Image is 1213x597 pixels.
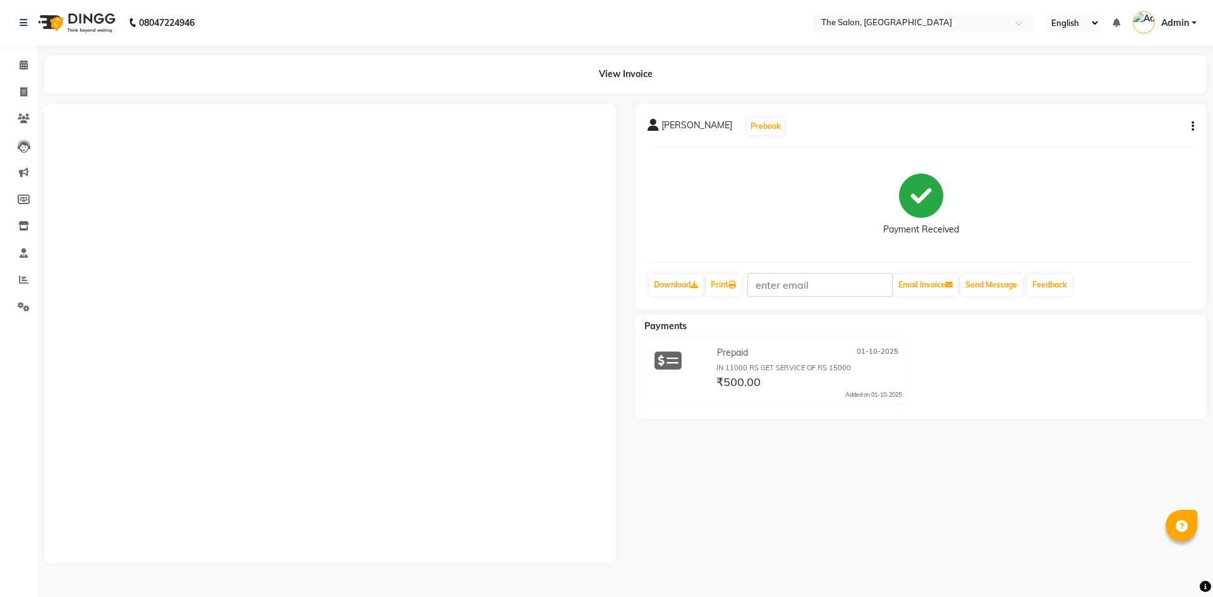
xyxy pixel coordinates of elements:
a: Feedback [1027,274,1072,296]
a: Download [649,274,703,296]
a: Print [706,274,741,296]
iframe: chat widget [1160,546,1200,584]
b: 08047224946 [139,5,195,40]
div: Payment Received [883,223,959,236]
span: ₹500.00 [716,375,761,392]
img: Admin [1133,11,1155,33]
div: View Invoice [44,55,1207,93]
span: [PERSON_NAME] [661,119,732,136]
img: logo [32,5,119,40]
span: Prepaid [717,346,748,359]
span: 01-10-2025 [857,346,898,359]
div: IN 11000 RS GET SERVICE OF RS 15000 [716,363,902,373]
div: Added on 01-10-2025 [845,390,902,399]
button: Prebook [747,118,784,135]
span: Payments [644,320,687,332]
button: Email Invoice [893,274,958,296]
input: enter email [747,273,893,297]
span: Admin [1161,16,1189,30]
button: Send Message [960,274,1022,296]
